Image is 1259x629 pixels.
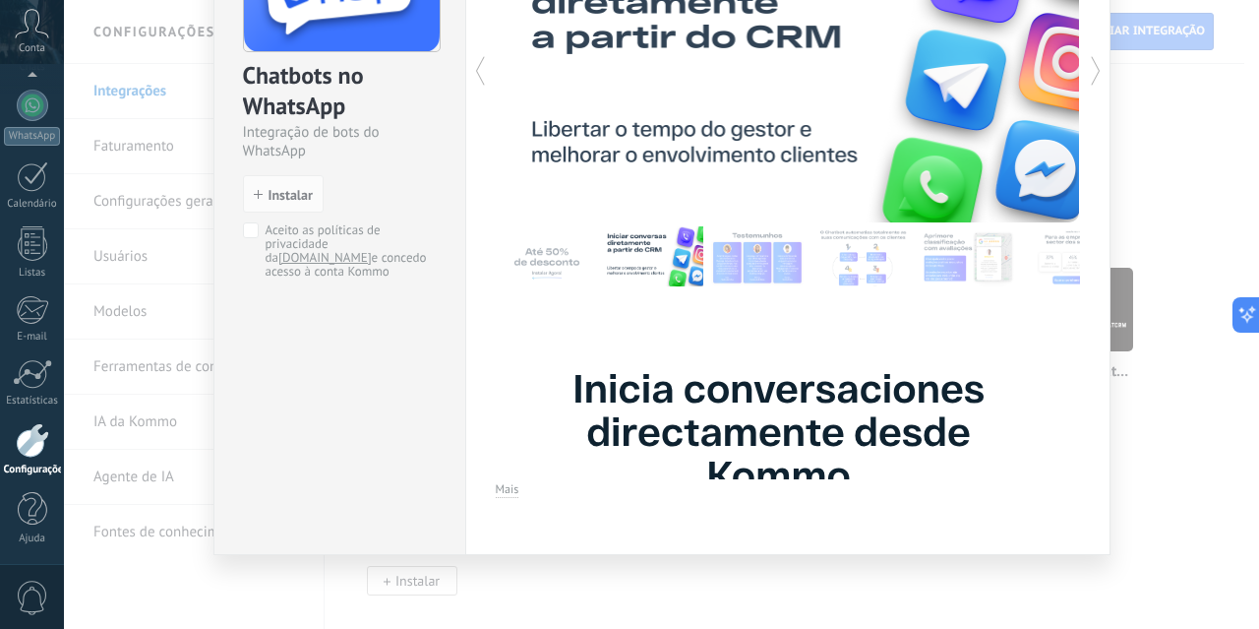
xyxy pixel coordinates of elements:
[496,226,598,286] img: tour_image_818d96163807611ee4213d0a86ceefbd.png
[4,127,60,146] div: WhatsApp
[243,123,437,160] div: Integração de bots do WhatsApp
[266,223,430,279] div: Aceito as políticas de privacidade da Message.help e concedo acesso à conta Kommo
[266,223,430,279] span: Aceito as políticas de privacidade da e concedo acesso à conta Kommo
[4,464,61,476] div: Configurações
[243,175,324,213] button: Instalar
[917,226,1019,286] img: tour_image_ea5a3ee7cfe43f223811f238adb3cb86.png
[19,42,45,55] span: Conta
[523,365,1035,495] h2: Inicia conversaciones directamente desde Kommo
[4,395,61,408] div: Estatísticas
[4,267,61,280] div: Listas
[496,482,519,497] span: Mais
[269,188,313,202] span: Instalar
[811,226,914,286] img: tour_image_4013b130b285ed1ba74d7b4e7ee72802.png
[1022,226,1124,286] img: tour_image_b218d7be40bddf0053240fcf7ec9b857.png
[601,226,703,286] img: tour_image_e46cf40d864e77b76e0f5582e21775eb.png
[4,533,61,545] div: Ajuda
[706,226,809,286] img: tour_image_8fa707c0a94bf0d463d6b92ec872a3df.png
[4,331,61,344] div: E-mail
[4,198,61,211] div: Calendário
[243,60,437,123] div: Chatbots no WhatsApp
[278,249,372,266] a: [DOMAIN_NAME]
